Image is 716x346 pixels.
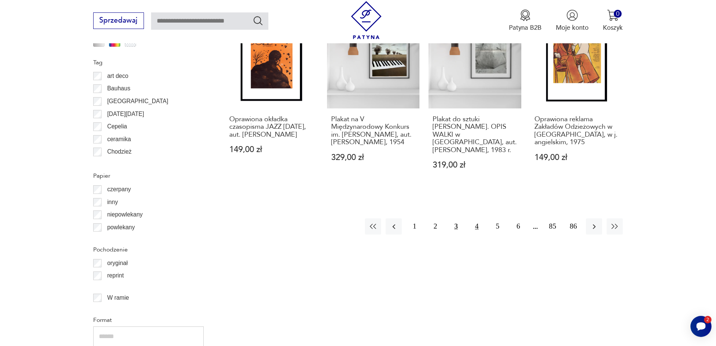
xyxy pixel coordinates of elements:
p: [DATE][DATE] [107,109,144,119]
h3: Plakat do sztuki [PERSON_NAME]. OPIS WALKI w [GEOGRAPHIC_DATA], aut. [PERSON_NAME], 1983 r. [433,116,517,154]
button: Patyna B2B [509,9,542,32]
button: 3 [448,218,464,235]
p: 319,00 zł [433,161,517,169]
p: Format [93,315,204,325]
p: W ramie [107,293,129,303]
button: 5 [489,218,506,235]
a: Oprawiona reklama Zakładów Odzieżowych w Bytomiu, w j. angielskim, 1975Oprawiona reklama Zakładów... [530,15,623,187]
img: Ikonka użytkownika [566,9,578,21]
img: Patyna - sklep z meblami i dekoracjami vintage [347,1,385,39]
p: art deco [107,71,128,81]
button: Szukaj [253,15,263,26]
button: Moje konto [556,9,589,32]
a: Plakat do sztuki KAFKA. OPIS WALKI w Teatrze Studio, aut. Franciszek Starowieyski, 1983 r.Plakat ... [428,15,521,187]
p: Patyna B2B [509,23,542,32]
button: 85 [545,218,561,235]
a: Oprawiona okładka czasopisma JAZZ październik 1976, aut. Włodzimierz RostkowskiOprawiona okładka ... [225,15,318,187]
a: Ikona medaluPatyna B2B [509,9,542,32]
p: Tag [93,58,204,67]
p: inny [107,197,118,207]
p: [GEOGRAPHIC_DATA] [107,96,168,106]
iframe: Smartsupp widget button [690,316,711,337]
div: 0 [614,10,622,18]
p: 329,00 zł [331,154,416,162]
p: reprint [107,271,124,280]
button: 0Koszyk [603,9,623,32]
button: 4 [469,218,485,235]
button: Sprzedawaj [93,12,144,29]
p: 149,00 zł [229,146,314,154]
p: Moje konto [556,23,589,32]
p: Cepelia [107,122,127,131]
button: 6 [510,218,526,235]
p: czerpany [107,184,131,194]
p: ceramika [107,134,131,144]
p: Ćmielów [107,160,130,169]
img: Ikona koszyka [607,9,619,21]
p: Chodzież [107,147,132,157]
button: 2 [427,218,444,235]
a: Ikonka użytkownikaMoje konto [556,9,589,32]
p: niepowlekany [107,210,143,219]
p: Bauhaus [107,84,130,93]
p: 149,00 zł [534,154,619,162]
a: Sprzedawaj [93,18,144,24]
h3: Plakat na V Międzynarodowy Konkurs im. [PERSON_NAME], aut. [PERSON_NAME], 1954 [331,116,416,146]
a: Plakat na V Międzynarodowy Konkurs im. Fryderyka Chopina, aut. Tadeusz Trepkowski, 1954Plakat na ... [327,15,420,187]
img: Ikona medalu [519,9,531,21]
p: Papier [93,171,204,181]
button: 1 [406,218,422,235]
p: Pochodzenie [93,245,204,255]
p: Koszyk [603,23,623,32]
p: oryginał [107,258,128,268]
p: powlekany [107,223,135,232]
h3: Oprawiona okładka czasopisma JAZZ [DATE], aut. [PERSON_NAME] [229,116,314,139]
button: 86 [565,218,581,235]
h3: Oprawiona reklama Zakładów Odzieżowych w [GEOGRAPHIC_DATA], w j. angielskim, 1975 [534,116,619,146]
